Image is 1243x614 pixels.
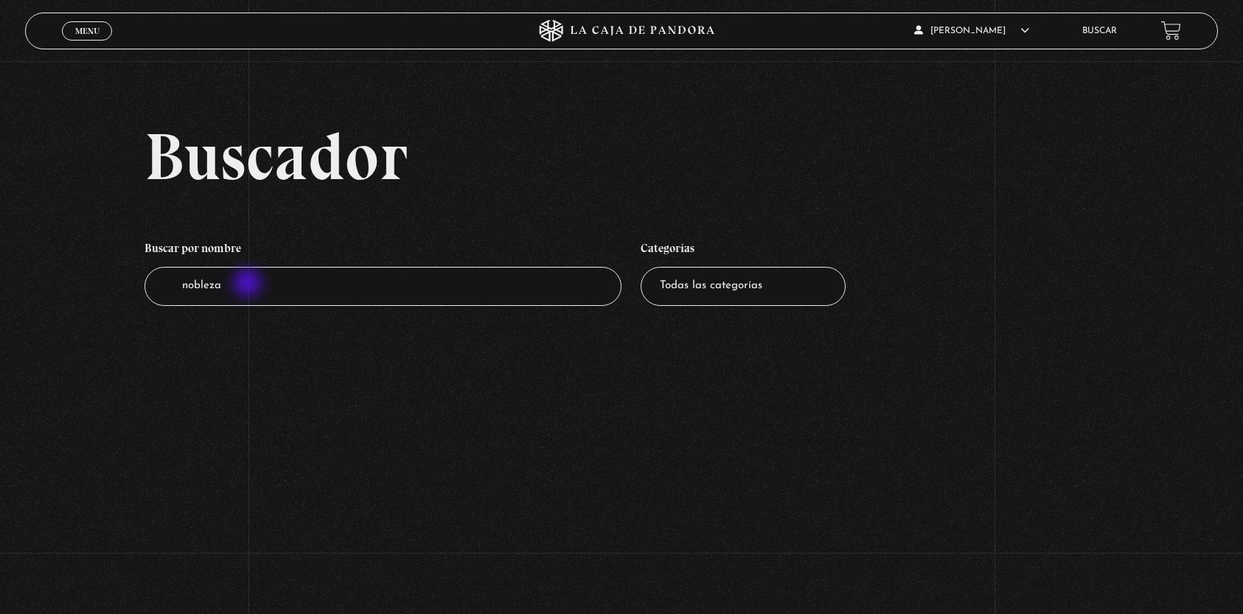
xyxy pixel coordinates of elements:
h4: Buscar por nombre [145,234,621,268]
a: View your shopping cart [1161,21,1181,41]
h4: Categorías [641,234,846,268]
h2: Buscador [145,123,1219,189]
span: [PERSON_NAME] [914,27,1029,35]
a: Buscar [1082,27,1117,35]
span: Menu [75,27,100,35]
span: Cerrar [70,38,105,49]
